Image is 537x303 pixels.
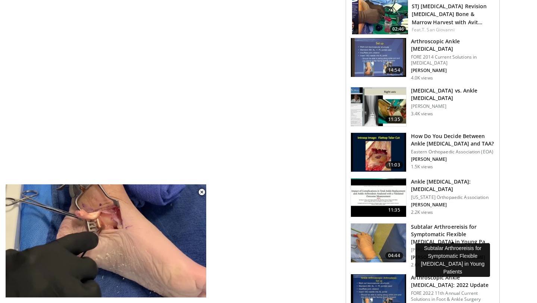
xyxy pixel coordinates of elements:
img: 7b72fd4d-36c6-4266-a36f-ccfcfcca1ad1.150x105_q85_crop-smart_upscale.jpg [351,178,406,217]
p: [PERSON_NAME] [411,103,495,109]
h3: How Do You Decide Between Ankle [MEDICAL_DATA] and TAA? [411,132,495,147]
span: 11:35 [385,116,403,123]
p: [PERSON_NAME], [PERSON_NAME] [411,254,495,260]
a: 11:35 Ankle [MEDICAL_DATA]: [MEDICAL_DATA] [US_STATE] Orthopaedic Association [PERSON_NAME] 2.2K ... [351,178,495,218]
video-js: Video Player [5,184,207,298]
button: Close [194,184,209,200]
h3: [MEDICAL_DATA] vs. Ankle [MEDICAL_DATA] [411,87,495,102]
img: cc8390b7-d3db-4cee-96f6-dd8d51340fd2.150x105_q85_crop-smart_upscale.jpg [351,224,406,262]
p: Eastern Orthopaedic Association (EOA) [411,149,495,155]
p: [PERSON_NAME] [411,68,495,74]
img: 8222f809-b1af-4d14-8906-1ea11488c72b.150x105_q85_crop-smart_upscale.jpg [351,133,406,172]
p: [US_STATE] Orthopaedic Association [411,194,495,200]
p: [PERSON_NAME] [411,202,495,208]
h3: Ankle [MEDICAL_DATA]: [MEDICAL_DATA] [411,178,495,193]
h3: Arthroscopic Ankle [MEDICAL_DATA]: 2022 Update [411,274,495,289]
span: 04:44 [385,252,403,259]
div: Feat. [412,26,493,33]
img: DA_UIUPltOAJ8wcH4xMDoxOjRsO1WyWU.150x105_q85_crop-smart_upscale.jpg [351,38,406,77]
span: 02:46 [390,26,406,32]
h3: Arthroscopic Ankle [MEDICAL_DATA] [411,38,495,53]
a: 11:03 How Do You Decide Between Ankle [MEDICAL_DATA] and TAA? Eastern Orthopaedic Association (EO... [351,132,495,172]
h3: Subtalar Arthroereisis for Symptomatic Flexible [MEDICAL_DATA] in Young Pa… [411,223,495,246]
p: [PERSON_NAME] [411,156,495,162]
span: 14:54 [385,66,403,74]
p: 2.2K views [411,209,433,215]
p: FORE 2022 11th Annual Current Solutions in Foot & Ankle Surgery [411,290,495,302]
p: 4.0K views [411,75,433,81]
span: 11:03 [385,161,403,169]
p: 3.4K views [411,111,433,117]
a: 14:54 Arthroscopic Ankle [MEDICAL_DATA] FORE 2014 Current Solutions in [MEDICAL_DATA] [PERSON_NAM... [351,38,495,81]
div: Subtalar Arthroereisis for Symptomatic Flexible [MEDICAL_DATA] in Young Patients [415,243,490,277]
a: STJ [MEDICAL_DATA] Revision [MEDICAL_DATA] Bone & Marrow Harvest with Avit… [412,3,487,25]
span: 11:35 [385,206,403,214]
p: [PERSON_NAME] [411,247,495,253]
p: 1.5K views [411,164,433,170]
a: 11:35 [MEDICAL_DATA] vs. Ankle [MEDICAL_DATA] [PERSON_NAME] 3.4K views [351,87,495,126]
img: 41f523b0-38e0-41f5-8334-eb9bb6fc1f4f.150x105_q85_crop-smart_upscale.jpg [351,87,406,126]
a: T. San Giovanni [422,26,455,33]
a: 04:44 Subtalar Arthroereisis for Symptomatic Flexible [MEDICAL_DATA] in Young Pa… [PERSON_NAME] [... [351,223,495,268]
p: 2.6K views [411,262,433,268]
p: FORE 2014 Current Solutions in [MEDICAL_DATA] [411,54,495,66]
